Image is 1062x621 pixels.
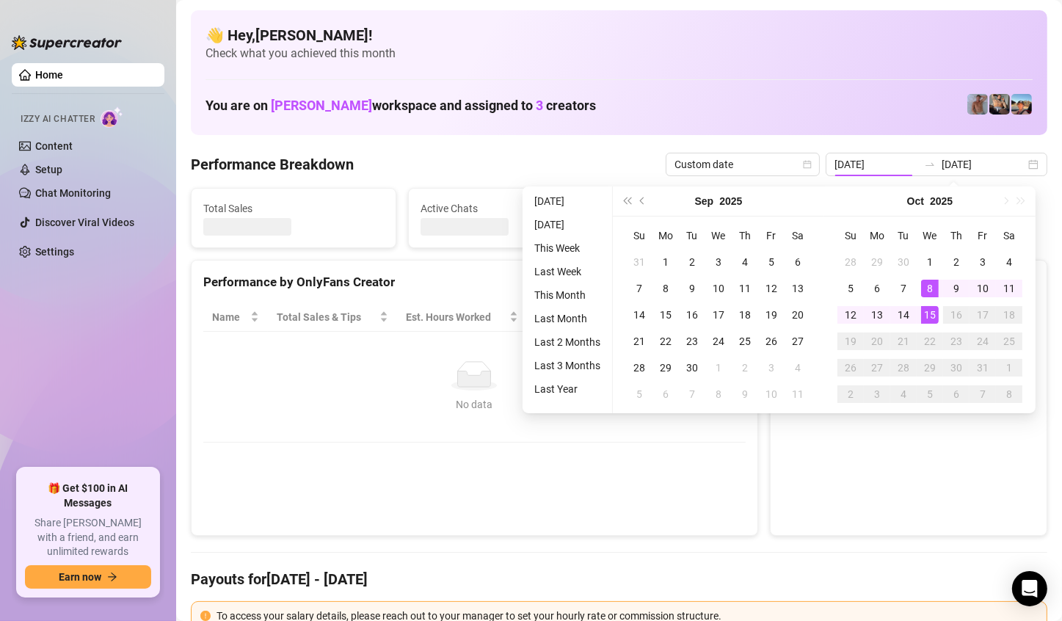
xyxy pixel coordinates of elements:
a: Content [35,140,73,152]
a: Settings [35,246,74,258]
span: 3 [536,98,543,113]
img: AI Chatter [101,106,123,128]
div: Sales by OnlyFans Creator [782,272,1035,292]
div: Est. Hours Worked [406,309,506,325]
span: Share [PERSON_NAME] with a friend, and earn unlimited rewards [25,516,151,559]
th: Name [203,303,268,332]
span: Chat Conversion [633,309,724,325]
div: Performance by OnlyFans Creator [203,272,746,292]
input: End date [942,156,1025,172]
a: Chat Monitoring [35,187,111,199]
input: Start date [834,156,918,172]
div: No data [218,396,731,413]
a: Discover Viral Videos [35,217,134,228]
span: Check what you achieved this month [206,46,1033,62]
span: Name [212,309,247,325]
span: exclamation-circle [200,611,211,621]
span: to [924,159,936,170]
h4: 👋 Hey, [PERSON_NAME] ! [206,25,1033,46]
span: swap-right [924,159,936,170]
span: Izzy AI Chatter [21,112,95,126]
span: Messages Sent [638,200,818,217]
th: Sales / Hour [527,303,625,332]
span: Custom date [674,153,811,175]
span: calendar [803,160,812,169]
img: Zach [1011,94,1032,115]
span: Total Sales [203,200,384,217]
span: Sales / Hour [536,309,605,325]
span: [PERSON_NAME] [271,98,372,113]
h1: You are on workspace and assigned to creators [206,98,596,114]
th: Total Sales & Tips [268,303,397,332]
a: Home [35,69,63,81]
img: George [989,94,1010,115]
h4: Payouts for [DATE] - [DATE] [191,569,1047,589]
div: Open Intercom Messenger [1012,571,1047,606]
img: Joey [967,94,988,115]
button: Earn nowarrow-right [25,565,151,589]
a: Setup [35,164,62,175]
span: Earn now [59,571,101,583]
span: 🎁 Get $100 in AI Messages [25,482,151,510]
span: Total Sales & Tips [277,309,377,325]
h4: Performance Breakdown [191,154,354,175]
span: Active Chats [421,200,601,217]
th: Chat Conversion [625,303,745,332]
img: logo-BBDzfeDw.svg [12,35,122,50]
span: arrow-right [107,572,117,582]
